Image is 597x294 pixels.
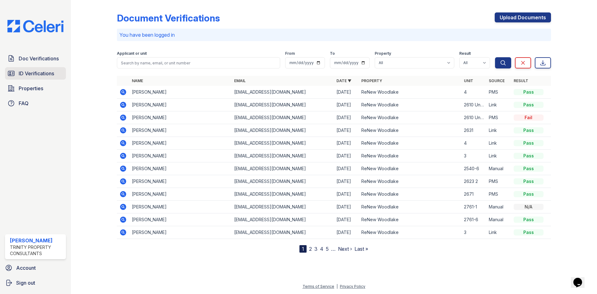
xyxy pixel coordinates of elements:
[330,51,335,56] label: To
[129,162,232,175] td: [PERSON_NAME]
[359,226,461,239] td: ReNew Woodlake
[303,284,334,289] a: Terms of Service
[334,137,359,150] td: [DATE]
[486,137,511,150] td: Link
[461,201,486,213] td: 2761-1
[461,188,486,201] td: 2671
[514,204,544,210] div: N/A
[232,188,334,201] td: [EMAIL_ADDRESS][DOMAIN_NAME]
[117,57,280,68] input: Search by name, email, or unit number
[232,201,334,213] td: [EMAIL_ADDRESS][DOMAIN_NAME]
[486,124,511,137] td: Link
[334,150,359,162] td: [DATE]
[486,111,511,124] td: PMS
[129,213,232,226] td: [PERSON_NAME]
[232,162,334,175] td: [EMAIL_ADDRESS][DOMAIN_NAME]
[334,99,359,111] td: [DATE]
[232,99,334,111] td: [EMAIL_ADDRESS][DOMAIN_NAME]
[232,111,334,124] td: [EMAIL_ADDRESS][DOMAIN_NAME]
[129,124,232,137] td: [PERSON_NAME]
[232,150,334,162] td: [EMAIL_ADDRESS][DOMAIN_NAME]
[16,279,35,287] span: Sign out
[359,175,461,188] td: ReNew Woodlake
[129,226,232,239] td: [PERSON_NAME]
[514,102,544,108] div: Pass
[19,100,29,107] span: FAQ
[461,137,486,150] td: 4
[459,51,471,56] label: Result
[19,70,54,77] span: ID Verifications
[336,284,338,289] div: |
[514,78,528,83] a: Result
[514,229,544,236] div: Pass
[2,262,68,274] a: Account
[129,175,232,188] td: [PERSON_NAME]
[232,213,334,226] td: [EMAIL_ADDRESS][DOMAIN_NAME]
[334,175,359,188] td: [DATE]
[2,277,68,289] button: Sign out
[129,99,232,111] td: [PERSON_NAME]
[359,188,461,201] td: ReNew Woodlake
[232,175,334,188] td: [EMAIL_ADDRESS][DOMAIN_NAME]
[5,67,66,80] a: ID Verifications
[486,213,511,226] td: Manual
[486,99,511,111] td: Link
[336,78,351,83] a: Date ▼
[486,150,511,162] td: Link
[5,82,66,95] a: Properties
[461,111,486,124] td: 2610 Unit 5
[132,78,143,83] a: Name
[464,78,473,83] a: Unit
[309,246,312,252] a: 2
[334,124,359,137] td: [DATE]
[320,246,323,252] a: 4
[461,226,486,239] td: 3
[2,20,68,32] img: CE_Logo_Blue-a8612792a0a2168367f1c8372b55b34899dd931a85d93a1a3d3e32e68fde9ad4.png
[514,127,544,133] div: Pass
[486,226,511,239] td: Link
[10,237,63,244] div: [PERSON_NAME]
[359,150,461,162] td: ReNew Woodlake
[359,137,461,150] td: ReNew Woodlake
[359,162,461,175] td: ReNew Woodlake
[234,78,246,83] a: Email
[334,86,359,99] td: [DATE]
[10,244,63,257] div: Trinity Property Consultants
[232,137,334,150] td: [EMAIL_ADDRESS][DOMAIN_NAME]
[461,99,486,111] td: 2610 Unit 5
[232,226,334,239] td: [EMAIL_ADDRESS][DOMAIN_NAME]
[129,111,232,124] td: [PERSON_NAME]
[359,99,461,111] td: ReNew Woodlake
[489,78,505,83] a: Source
[340,284,365,289] a: Privacy Policy
[461,162,486,175] td: 2540-6
[359,213,461,226] td: ReNew Woodlake
[486,201,511,213] td: Manual
[461,213,486,226] td: 2761-6
[361,78,382,83] a: Property
[334,111,359,124] td: [DATE]
[19,85,43,92] span: Properties
[514,114,544,121] div: Fail
[334,188,359,201] td: [DATE]
[514,89,544,95] div: Pass
[129,188,232,201] td: [PERSON_NAME]
[359,124,461,137] td: ReNew Woodlake
[129,201,232,213] td: [PERSON_NAME]
[461,150,486,162] td: 3
[486,175,511,188] td: PMS
[514,153,544,159] div: Pass
[299,245,307,253] div: 1
[334,162,359,175] td: [DATE]
[359,86,461,99] td: ReNew Woodlake
[375,51,391,56] label: Property
[129,137,232,150] td: [PERSON_NAME]
[232,124,334,137] td: [EMAIL_ADDRESS][DOMAIN_NAME]
[461,86,486,99] td: 4
[285,51,295,56] label: From
[495,12,551,22] a: Upload Documents
[314,246,317,252] a: 3
[232,86,334,99] td: [EMAIL_ADDRESS][DOMAIN_NAME]
[331,245,336,253] span: …
[5,97,66,110] a: FAQ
